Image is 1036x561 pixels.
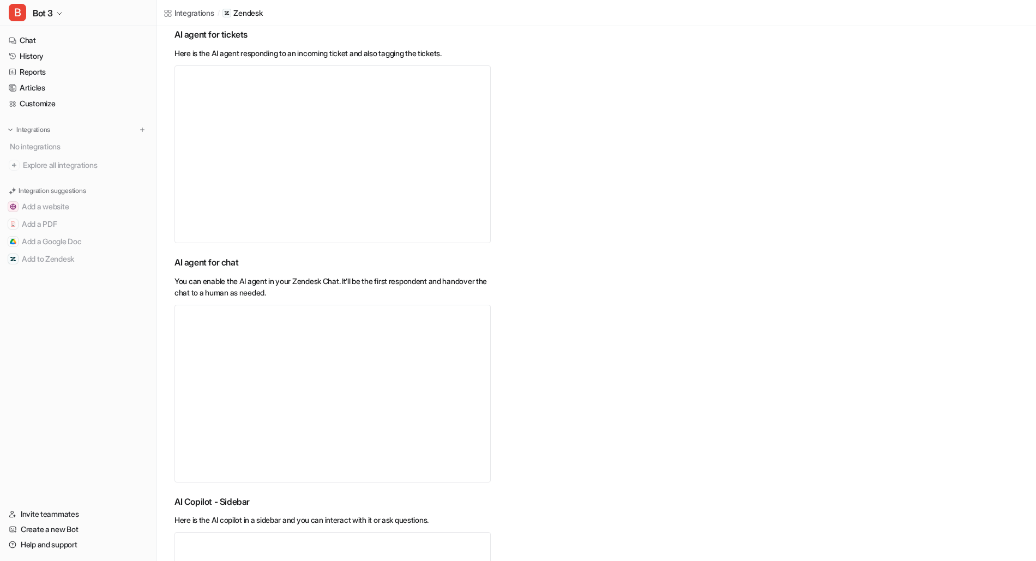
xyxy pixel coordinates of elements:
img: explore all integrations [9,160,20,171]
h2: AI agent for tickets [174,28,491,41]
img: Add a Google Doc [10,238,16,245]
p: Here is the AI copilot in a sidebar and you can interact with it or ask questions. [174,514,491,526]
div: No integrations [7,137,152,155]
img: expand menu [7,126,14,134]
a: Chat [4,33,152,48]
span: / [218,8,220,18]
a: Help and support [4,537,152,552]
span: Bot 3 [33,5,53,21]
img: menu_add.svg [138,126,146,134]
button: Add a Google DocAdd a Google Doc [4,233,152,250]
p: Here is the AI agent responding to an incoming ticket and also tagging the tickets. [174,47,491,59]
a: Zendesk [222,8,262,19]
img: Add a PDF [10,221,16,227]
a: Create a new Bot [4,522,152,537]
a: Customize [4,96,152,111]
a: Reports [4,64,152,80]
span: B [9,4,26,21]
img: Add a website [10,203,16,210]
p: Integrations [16,125,50,134]
p: You can enable the AI agent in your Zendesk Chat. It’ll be the first respondent and handover the ... [174,275,491,298]
button: Add a websiteAdd a website [4,198,152,215]
p: Zendesk [233,8,262,19]
div: Integrations [174,7,214,19]
h2: AI agent for chat [174,256,491,269]
button: Add to ZendeskAdd to Zendesk [4,250,152,268]
button: Integrations [4,124,53,135]
a: History [4,49,152,64]
h2: AI Copilot - Sidebar [174,496,491,508]
a: Articles [4,80,152,95]
a: Integrations [164,7,214,19]
a: Invite teammates [4,506,152,522]
video: Your browser does not support the video tag. [174,305,491,482]
span: Explore all integrations [23,156,148,174]
img: Add to Zendesk [10,256,16,262]
a: Explore all integrations [4,158,152,173]
button: Add a PDFAdd a PDF [4,215,152,233]
video: Your browser does not support the video tag. [174,65,491,243]
p: Integration suggestions [19,186,86,196]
